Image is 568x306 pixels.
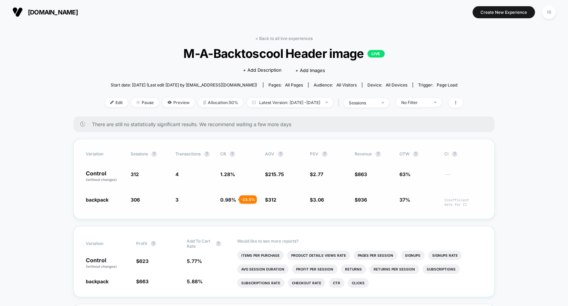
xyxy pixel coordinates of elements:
[237,251,284,260] li: Items Per Purchase
[10,7,80,18] button: [DOMAIN_NAME]
[355,151,372,156] span: Revenue
[247,98,333,107] span: Latest Version: [DATE] - [DATE]
[473,6,535,18] button: Create New Experience
[288,278,325,288] li: Checkout Rate
[265,197,276,203] span: $
[203,101,206,104] img: rebalance
[325,102,328,103] img: end
[111,82,257,88] span: Start date: [DATE] (Last edit [DATE] by [EMAIL_ADDRESS][DOMAIN_NAME])
[452,151,457,157] button: ?
[358,197,367,203] span: 936
[444,151,482,157] span: CI
[139,258,149,264] span: 623
[151,151,157,157] button: ?
[399,197,410,203] span: 37%
[204,151,210,157] button: ?
[292,264,337,274] li: Profit Per Session
[329,278,344,288] li: Ctr
[220,171,235,177] span: 1.28 %
[216,241,221,246] button: ?
[252,101,256,104] img: calendar
[413,151,418,157] button: ?
[136,241,147,246] span: Profit
[230,151,235,157] button: ?
[265,151,274,156] span: AOV
[434,102,436,103] img: end
[139,278,149,284] span: 663
[162,98,195,107] span: Preview
[239,195,257,204] div: - 23.5 %
[86,278,109,284] span: backpack
[354,251,397,260] li: Pages Per Session
[136,278,149,284] span: $
[355,171,367,177] span: $
[310,171,323,177] span: $
[110,101,114,104] img: edit
[401,100,429,105] div: No Filter
[399,151,437,157] span: OTW
[151,241,156,246] button: ?
[123,46,445,61] span: M-A-Backtoscool Header image
[348,278,369,288] li: Clicks
[243,67,282,74] span: + Add Description
[86,257,129,269] p: Control
[268,197,276,203] span: 312
[268,171,284,177] span: 215.75
[341,264,366,274] li: Returns
[237,278,284,288] li: Subscriptions Rate
[437,82,457,88] span: Page Load
[187,278,203,284] span: 5.88 %
[187,238,212,249] span: Add To Cart Rate
[255,36,313,41] a: < Back to all live experiences
[313,171,323,177] span: 2.77
[86,197,109,203] span: backpack
[175,197,179,203] span: 3
[322,151,327,157] button: ?
[386,82,407,88] span: all devices
[131,98,159,107] span: Pause
[220,197,236,203] span: 0.98 %
[237,238,482,244] p: Would like to see more reports?
[369,264,419,274] li: Returns Per Session
[336,82,357,88] span: All Visitors
[86,264,117,268] span: (without changes)
[428,251,462,260] li: Signups Rate
[401,251,425,260] li: Signups
[12,7,23,17] img: Visually logo
[367,50,385,58] p: LIVE
[540,5,558,19] button: IR
[310,197,324,203] span: $
[175,171,179,177] span: 4
[287,251,350,260] li: Product Details Views Rate
[295,68,325,73] span: + Add Images
[399,171,410,177] span: 63%
[86,177,117,182] span: (without changes)
[418,82,457,88] div: Trigger:
[285,82,303,88] span: all pages
[105,98,128,107] span: Edit
[313,197,324,203] span: 3.06
[336,98,344,108] span: |
[444,198,482,207] span: Insufficient data for CI
[237,264,288,274] li: Avg Session Duration
[268,82,303,88] div: Pages:
[136,258,149,264] span: $
[358,171,367,177] span: 863
[444,172,482,182] span: ---
[310,151,318,156] span: PSV
[349,100,376,105] div: sessions
[86,238,124,249] span: Variation
[375,151,381,157] button: ?
[542,6,556,19] div: IR
[131,151,148,156] span: Sessions
[131,197,140,203] span: 306
[187,258,202,264] span: 5.77 %
[265,171,284,177] span: $
[175,151,201,156] span: Transactions
[220,151,226,156] span: CR
[314,82,357,88] div: Audience:
[86,151,124,157] span: Variation
[28,9,78,16] span: [DOMAIN_NAME]
[131,171,139,177] span: 312
[278,151,283,157] button: ?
